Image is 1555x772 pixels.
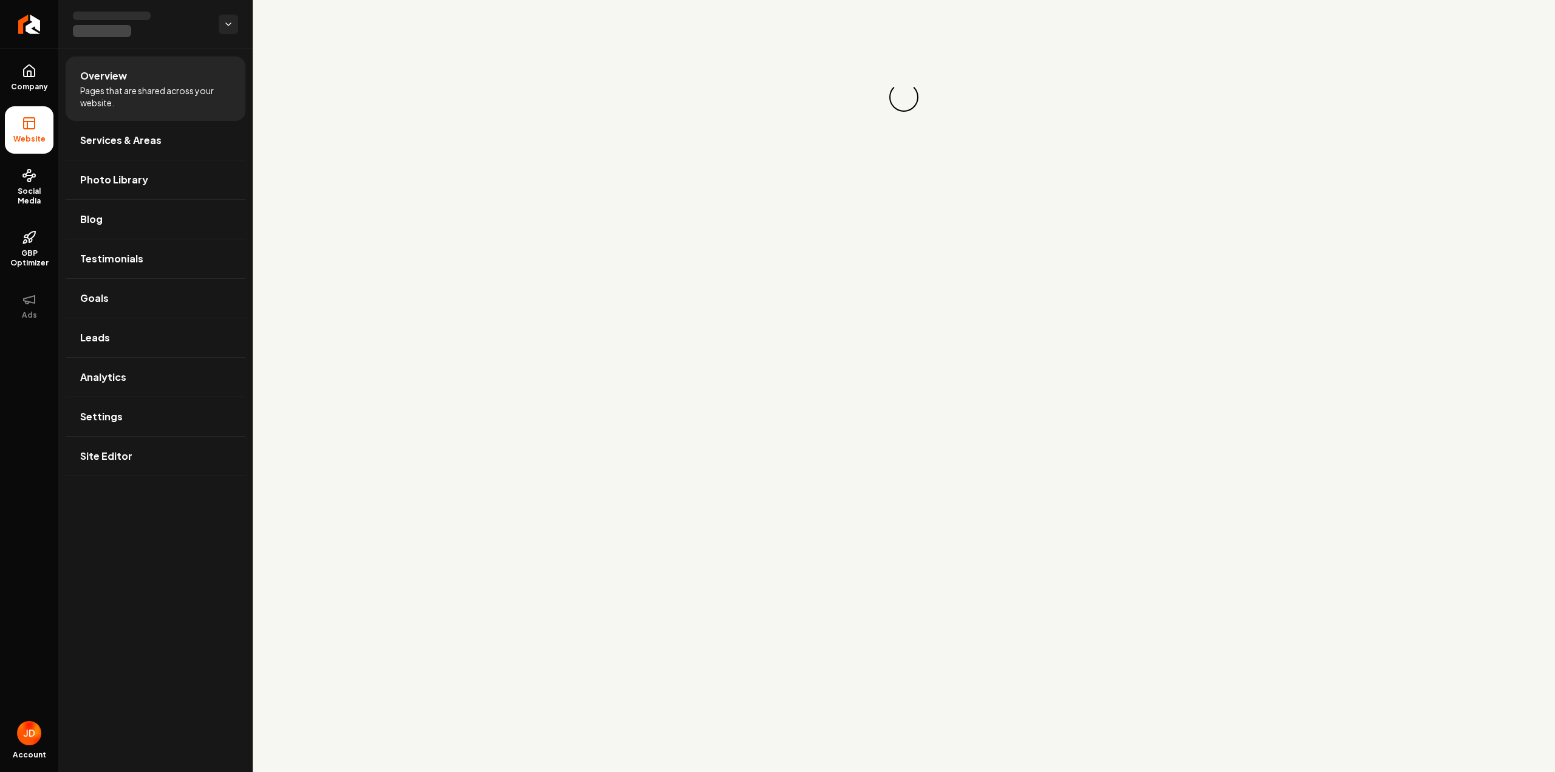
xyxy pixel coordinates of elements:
span: Overview [80,69,127,83]
span: Analytics [80,370,126,384]
a: GBP Optimizer [5,220,53,278]
span: Pages that are shared across your website. [80,84,231,109]
a: Company [5,54,53,101]
span: Goals [80,291,109,306]
span: Website [9,134,50,144]
button: Ads [5,282,53,330]
a: Services & Areas [66,121,245,160]
button: Open user button [17,721,41,745]
div: Loading [887,80,921,115]
a: Photo Library [66,160,245,199]
span: Photo Library [80,173,148,187]
a: Testimonials [66,239,245,278]
img: Jimy Delgado [17,721,41,745]
a: Leads [66,318,245,357]
span: Blog [80,212,103,227]
a: Goals [66,279,245,318]
span: Company [6,82,53,92]
a: Social Media [5,159,53,216]
span: Account [13,750,46,760]
span: Ads [17,310,42,320]
a: Blog [66,200,245,239]
span: Testimonials [80,251,143,266]
a: Settings [66,397,245,436]
span: Settings [80,409,123,424]
img: Rebolt Logo [18,15,41,34]
a: Analytics [66,358,245,397]
a: Site Editor [66,437,245,476]
span: Site Editor [80,449,132,463]
span: Social Media [5,186,53,206]
span: Leads [80,330,110,345]
span: Services & Areas [80,133,162,148]
span: GBP Optimizer [5,248,53,268]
